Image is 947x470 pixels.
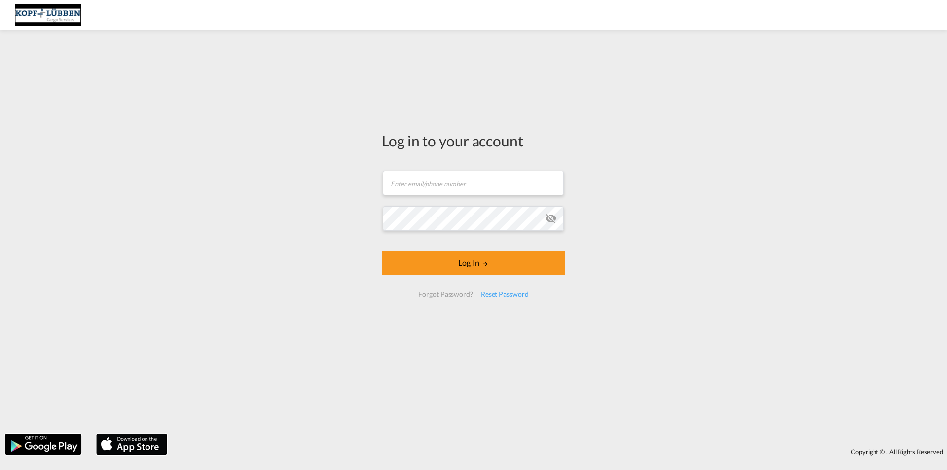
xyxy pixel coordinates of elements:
[95,433,168,456] img: apple.png
[15,4,81,26] img: 25cf3bb0aafc11ee9c4fdbd399af7748.JPG
[172,443,947,460] div: Copyright © . All Rights Reserved
[383,171,564,195] input: Enter email/phone number
[382,251,565,275] button: LOGIN
[414,286,476,303] div: Forgot Password?
[4,433,82,456] img: google.png
[382,130,565,151] div: Log in to your account
[477,286,533,303] div: Reset Password
[545,213,557,224] md-icon: icon-eye-off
